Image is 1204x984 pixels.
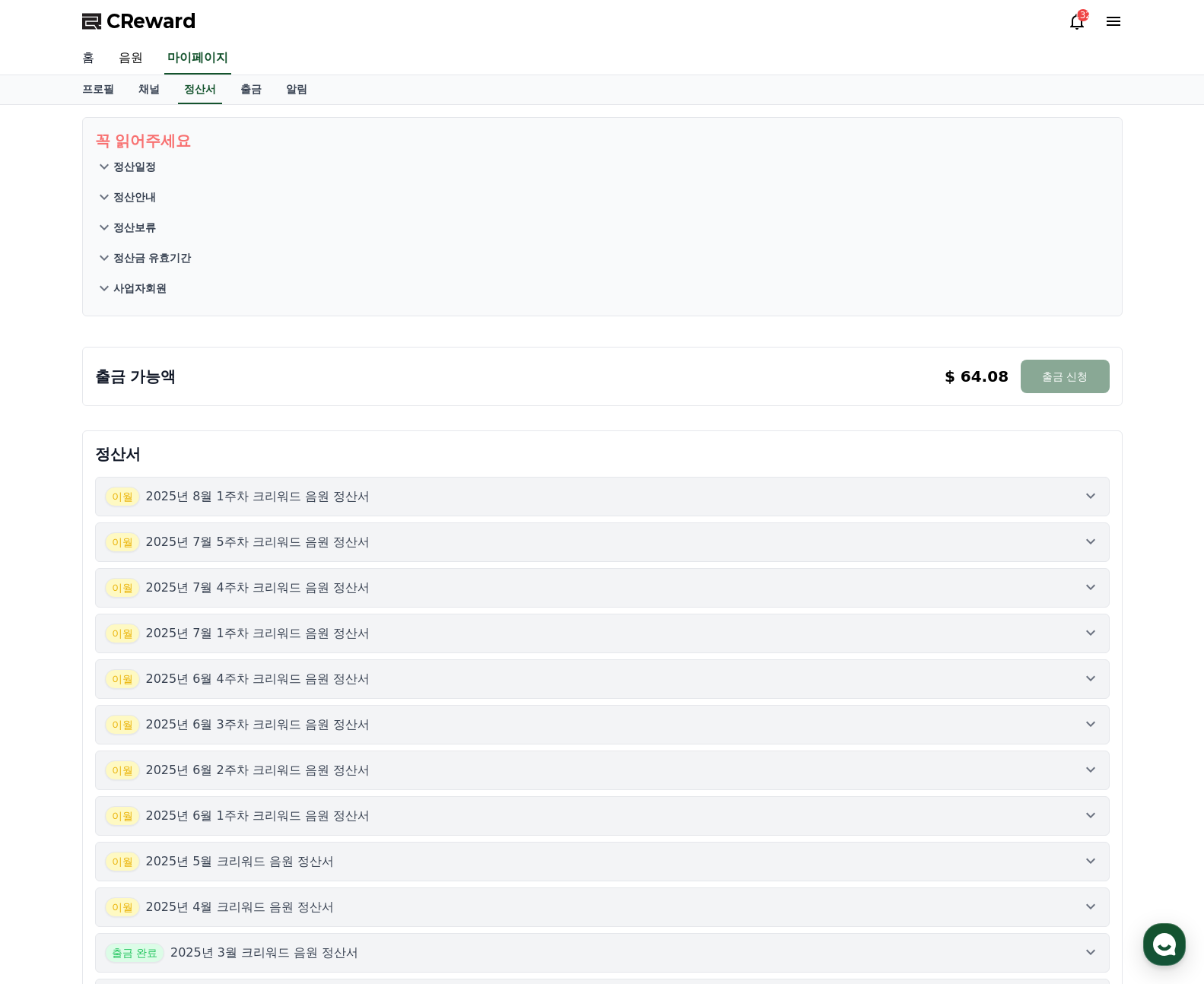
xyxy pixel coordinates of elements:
span: 이월 [105,897,140,917]
a: 132 [1068,12,1086,30]
a: 마이페이지 [164,43,231,75]
button: 정산안내 [95,182,1110,212]
a: 정산서 [178,75,222,104]
span: 이월 [105,487,140,506]
button: 정산보류 [95,212,1110,243]
a: 설정 [196,482,292,520]
a: 대화 [100,482,196,520]
span: 이월 [105,760,140,780]
span: 설정 [235,505,253,517]
p: 2025년 7월 5주차 크리워드 음원 정산서 [146,533,370,551]
a: 음원 [106,43,155,75]
button: 이월 2025년 5월 크리워드 음원 정산서 [95,842,1110,881]
p: 2025년 6월 1주차 크리워드 음원 정산서 [146,807,370,825]
span: 이월 [105,624,140,643]
p: 꼭 읽어주세요 [95,130,1110,151]
p: 정산금 유효기간 [113,250,192,265]
p: 2025년 6월 2주차 크리워드 음원 정산서 [146,761,370,779]
p: 2025년 3월 크리워드 음원 정산서 [170,944,358,962]
p: 2025년 4월 크리워드 음원 정산서 [146,898,334,916]
p: 2025년 5월 크리워드 음원 정산서 [146,852,334,871]
span: CReward [106,9,196,33]
button: 출금 신청 [1021,360,1109,393]
button: 이월 2025년 7월 5주차 크리워드 음원 정산서 [95,522,1110,562]
p: 출금 가능액 [95,366,176,387]
p: 2025년 7월 4주차 크리워드 음원 정산서 [146,579,370,597]
span: 출금 완료 [105,943,164,963]
button: 이월 2025년 6월 3주차 크리워드 음원 정산서 [95,705,1110,744]
a: 홈 [70,43,106,75]
p: $ 64.08 [945,366,1009,387]
span: 이월 [105,578,140,598]
button: 사업자회원 [95,273,1110,303]
span: 이월 [105,852,140,871]
span: 이월 [105,532,140,552]
p: 정산보류 [113,220,156,235]
p: 사업자회원 [113,281,167,296]
button: 이월 2025년 7월 4주차 크리워드 음원 정산서 [95,568,1110,608]
div: 132 [1077,9,1089,21]
p: 정산일정 [113,159,156,174]
button: 이월 2025년 4월 크리워드 음원 정산서 [95,887,1110,927]
span: 이월 [105,669,140,689]
a: CReward [82,9,196,33]
span: 홈 [48,505,57,517]
span: 이월 [105,806,140,826]
button: 정산일정 [95,151,1110,182]
button: 이월 2025년 6월 2주차 크리워드 음원 정산서 [95,751,1110,790]
p: 2025년 6월 4주차 크리워드 음원 정산서 [146,670,370,688]
a: 채널 [126,75,172,104]
button: 이월 2025년 8월 1주차 크리워드 음원 정산서 [95,477,1110,516]
button: 이월 2025년 6월 1주차 크리워드 음원 정산서 [95,796,1110,836]
p: 2025년 6월 3주차 크리워드 음원 정산서 [146,716,370,734]
p: 정산안내 [113,189,156,205]
span: 대화 [139,506,157,518]
a: 알림 [274,75,319,104]
p: 2025년 8월 1주차 크리워드 음원 정산서 [146,487,370,506]
span: 이월 [105,715,140,735]
button: 이월 2025년 6월 4주차 크리워드 음원 정산서 [95,659,1110,699]
a: 홈 [5,482,100,520]
button: 출금 완료 2025년 3월 크리워드 음원 정산서 [95,933,1110,973]
p: 정산서 [95,443,1110,465]
a: 프로필 [70,75,126,104]
p: 2025년 7월 1주차 크리워드 음원 정산서 [146,624,370,643]
button: 정산금 유효기간 [95,243,1110,273]
button: 이월 2025년 7월 1주차 크리워드 음원 정산서 [95,614,1110,653]
a: 출금 [228,75,274,104]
